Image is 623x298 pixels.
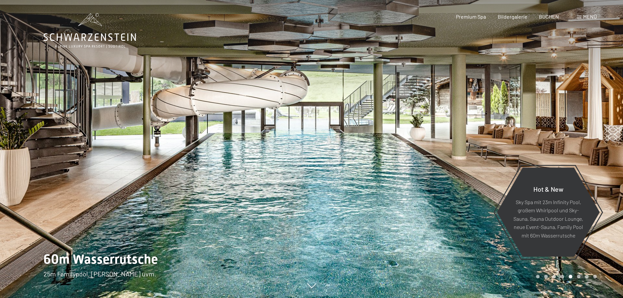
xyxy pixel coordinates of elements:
[513,198,584,239] p: Sky Spa mit 23m Infinity Pool, großem Whirlpool und Sky-Sauna, Sauna Outdoor Lounge, neue Event-S...
[593,275,597,278] div: Carousel Page 8
[534,275,597,278] div: Carousel Pagination
[544,275,548,278] div: Carousel Page 2
[552,275,556,278] div: Carousel Page 3
[577,275,580,278] div: Carousel Page 6
[496,167,600,257] a: Hot & New Sky Spa mit 23m Infinity Pool, großem Whirlpool und Sky-Sauna, Sauna Outdoor Lounge, ne...
[533,185,563,193] span: Hot & New
[585,275,589,278] div: Carousel Page 7
[539,13,559,20] a: BUCHEN
[569,275,572,278] div: Carousel Page 5 (Current Slide)
[456,13,486,20] a: Premium Spa
[536,275,540,278] div: Carousel Page 1
[498,13,528,20] a: Bildergalerie
[583,13,597,20] span: Menü
[561,275,564,278] div: Carousel Page 4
